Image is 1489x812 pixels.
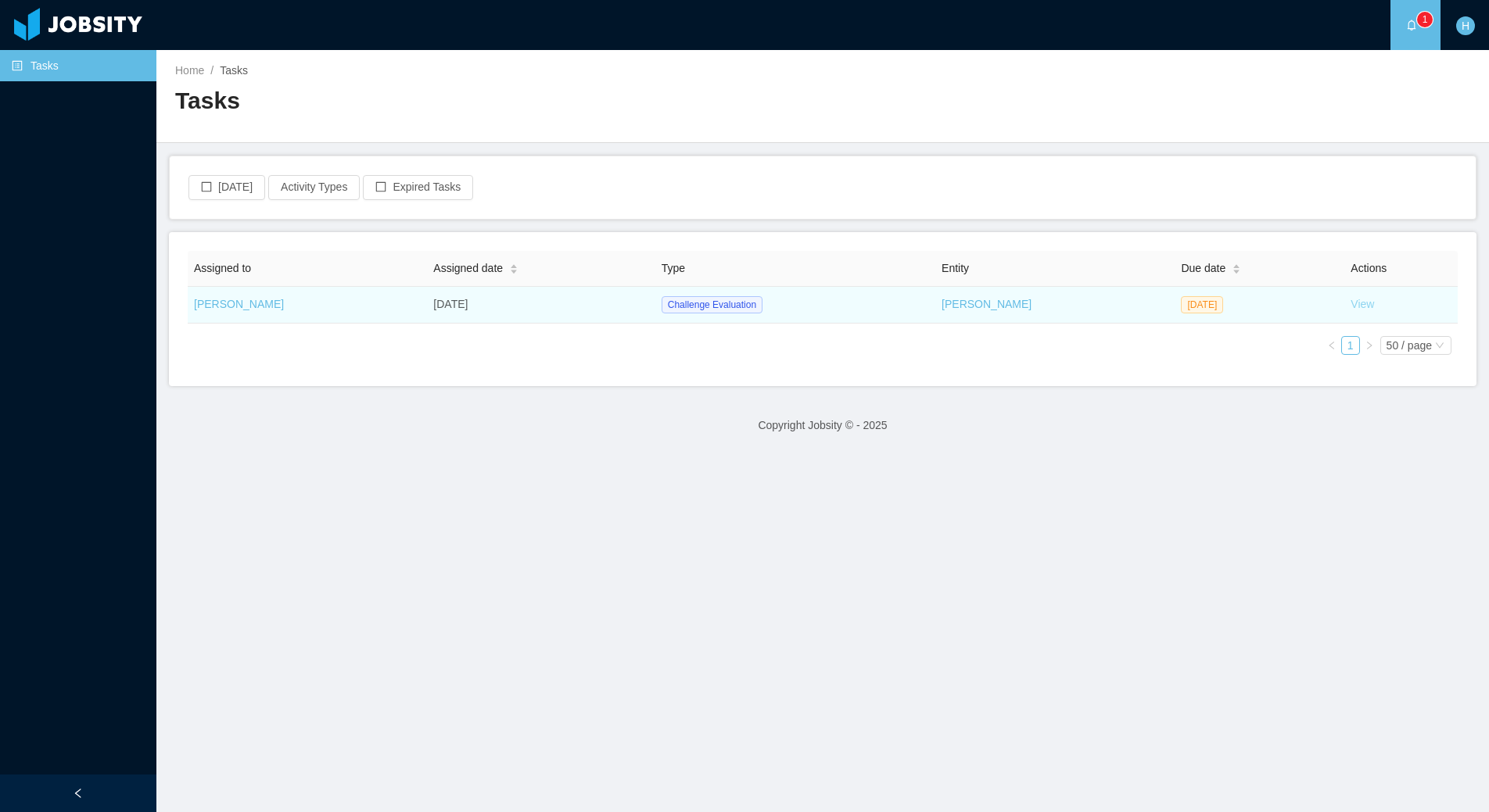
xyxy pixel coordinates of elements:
[1417,12,1433,27] sup: 1
[510,262,518,266] i: icon: caret-up
[1232,268,1241,273] i: icon: caret-down
[1351,298,1374,310] a: View
[175,64,204,77] a: Home
[1365,341,1374,350] i: icon: right
[433,260,503,277] span: Assigned date
[1406,20,1417,30] i: icon: bell
[1462,16,1469,35] span: H
[194,298,284,310] a: [PERSON_NAME]
[188,175,265,200] button: icon: border[DATE]
[1181,260,1225,277] span: Due date
[510,268,518,273] i: icon: caret-down
[1360,336,1379,355] li: Next Page
[363,175,473,200] button: icon: borderExpired Tasks
[175,85,823,117] h2: Tasks
[1351,262,1387,274] span: Actions
[1342,337,1359,354] a: 1
[1322,336,1341,355] li: Previous Page
[268,175,360,200] button: Activity Types
[662,296,762,313] span: Challenge Evaluation
[1435,341,1444,352] i: icon: down
[12,50,144,81] a: icon: profileTasks
[662,262,685,274] span: Type
[210,64,213,77] span: /
[1341,336,1360,355] li: 1
[220,64,248,77] span: Tasks
[942,298,1032,310] a: [PERSON_NAME]
[427,287,655,324] td: [DATE]
[194,262,251,274] span: Assigned to
[1232,262,1241,273] div: Sort
[1181,296,1223,313] span: [DATE]
[1232,262,1241,266] i: icon: caret-up
[156,399,1489,453] footer: Copyright Jobsity © - 2025
[1423,12,1428,27] p: 1
[1387,337,1432,354] div: 50 / page
[1327,341,1337,350] i: icon: left
[942,262,969,274] span: Entity
[509,262,518,273] div: Sort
